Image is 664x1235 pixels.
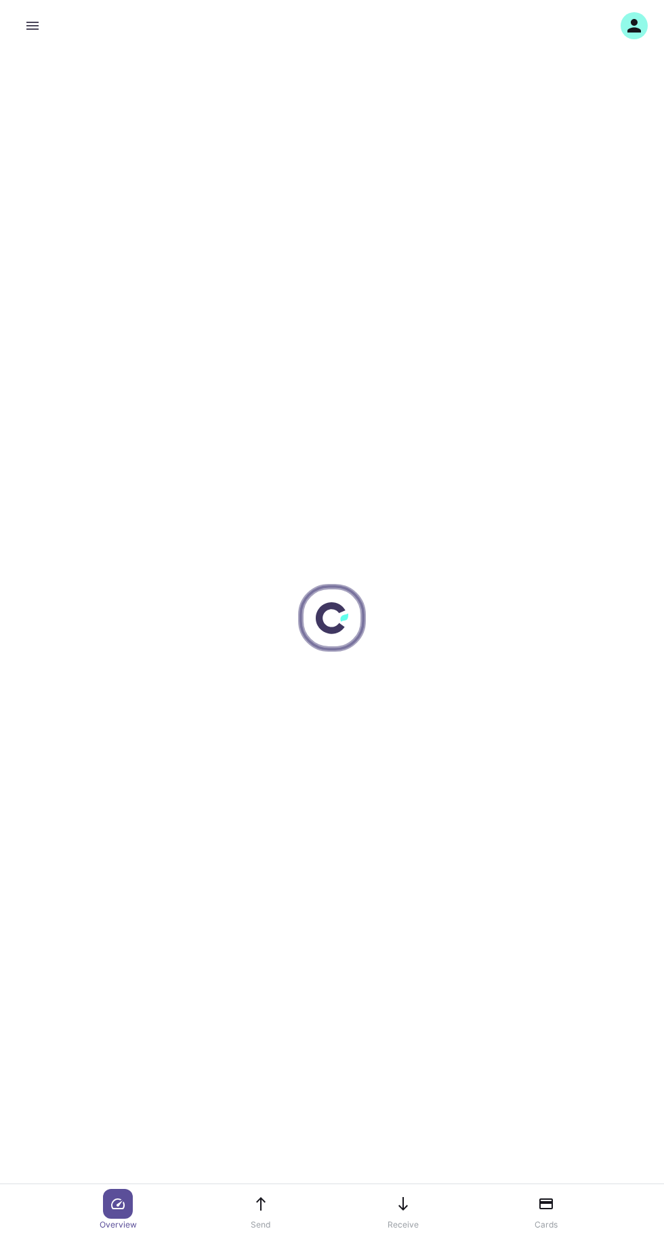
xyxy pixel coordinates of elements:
[535,1219,558,1231] p: Cards
[251,1219,270,1231] p: Send
[100,1219,137,1231] p: Overview
[388,1219,419,1231] p: Receive
[236,1189,285,1231] a: Send
[522,1189,570,1231] a: Cards
[379,1189,428,1231] a: Receive
[94,1189,142,1231] a: Overview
